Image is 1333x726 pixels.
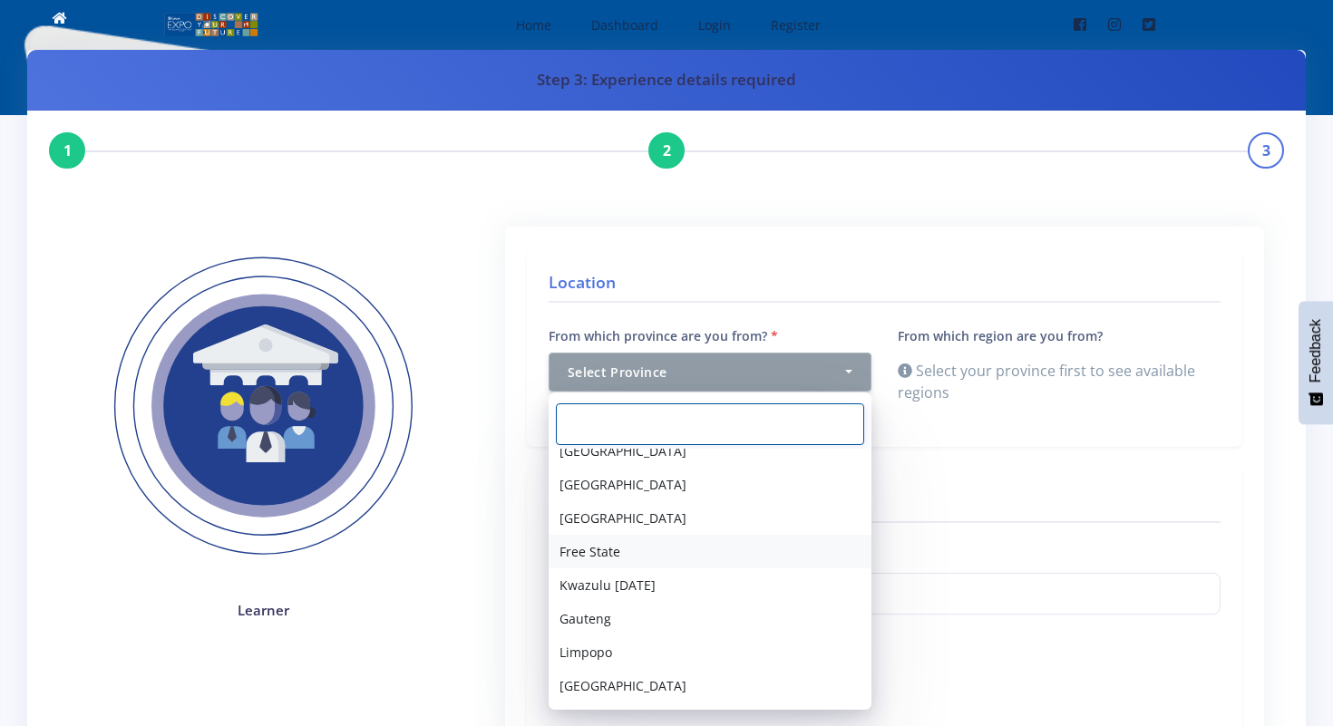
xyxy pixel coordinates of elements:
[163,11,258,38] img: logo01.png
[648,132,685,169] div: 2
[573,1,673,49] a: Dashboard
[1299,301,1333,424] button: Feedback - Show survey
[49,132,85,169] div: 1
[1248,132,1284,169] div: 3
[898,360,1221,403] div: Select your province first to see available regions
[559,676,686,695] span: [GEOGRAPHIC_DATA]
[549,573,1221,615] input: Start typing to search for your school
[898,326,1103,345] label: From which region are you from?
[559,441,686,460] span: [GEOGRAPHIC_DATA]
[771,16,821,34] span: Register
[559,508,686,528] span: [GEOGRAPHIC_DATA]
[516,16,551,34] span: Home
[568,363,842,382] div: Select Province
[549,326,778,345] label: From which province are you from?
[753,1,835,49] a: Register
[49,68,1284,92] h3: Step 3: Experience details required
[83,600,443,621] h4: Learner
[559,542,620,561] span: Free State
[549,353,871,392] button: Select Province
[559,576,656,595] span: Kwazulu [DATE]
[559,475,686,494] span: [GEOGRAPHIC_DATA]
[83,227,443,586] img: Learner
[698,16,731,34] span: Login
[549,270,1221,303] h4: Location
[549,618,1221,634] small: Type at least 3 characters to search for your school
[549,490,1221,523] h4: School Information
[559,609,611,628] span: Gauteng
[1308,319,1324,382] span: Feedback
[559,643,612,662] span: Limpopo
[556,403,864,445] input: Search
[680,1,745,49] a: Login
[498,1,566,49] a: Home
[591,16,658,34] span: Dashboard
